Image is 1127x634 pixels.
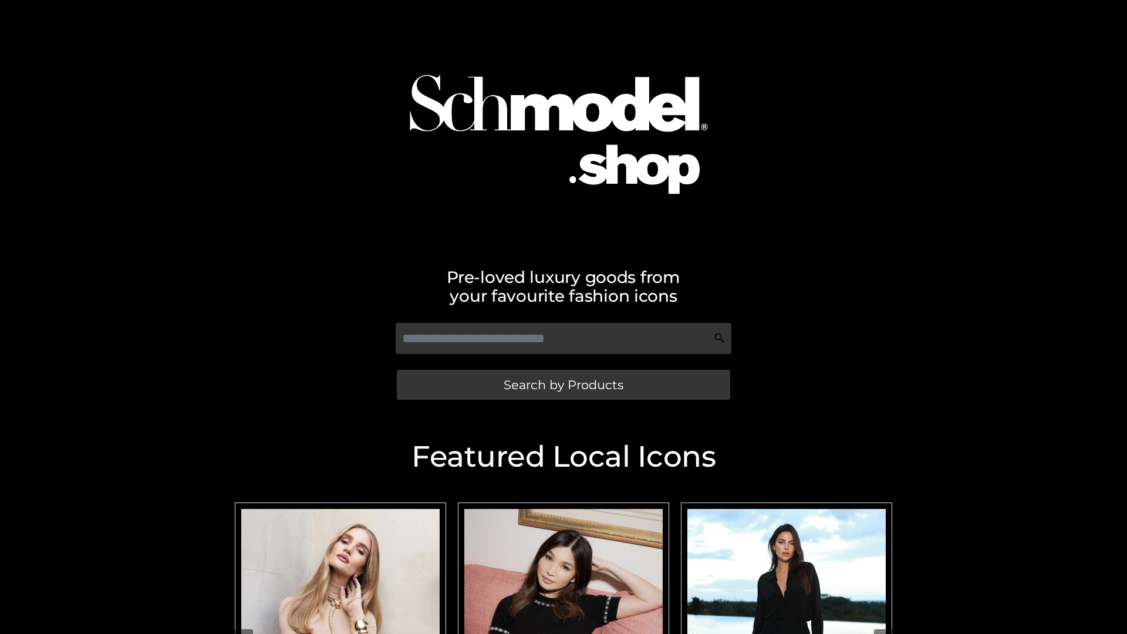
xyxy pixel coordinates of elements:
a: Search by Products [397,370,730,400]
img: Search Icon [714,332,726,344]
h2: Featured Local Icons​ [229,442,898,471]
span: Search by Products [504,379,623,391]
h2: Pre-loved luxury goods from your favourite fashion icons [229,268,898,305]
